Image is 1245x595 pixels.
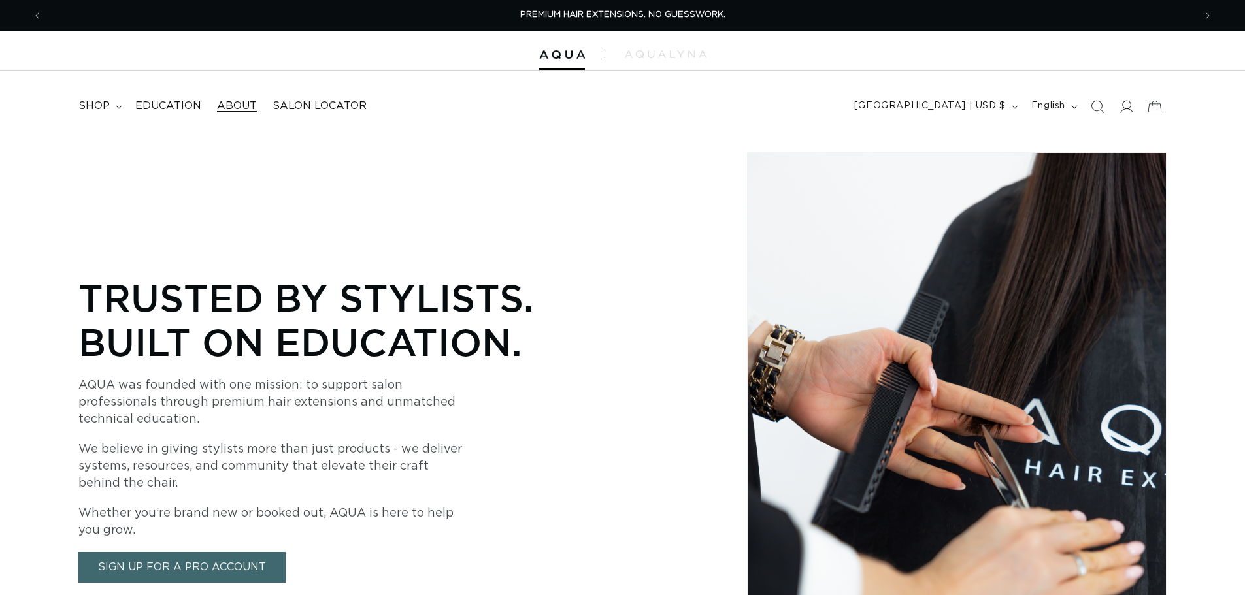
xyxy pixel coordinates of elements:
span: Salon Locator [273,99,367,113]
summary: shop [71,91,127,121]
summary: Search [1083,92,1112,121]
p: AQUA was founded with one mission: to support salon professionals through premium hair extensions... [78,377,471,428]
a: About [209,91,265,121]
span: [GEOGRAPHIC_DATA] | USD $ [854,99,1006,113]
span: PREMIUM HAIR EXTENSIONS. NO GUESSWORK. [520,10,725,19]
img: aqualyna.com [625,50,706,58]
a: Sign Up for a Pro Account [78,552,286,583]
button: [GEOGRAPHIC_DATA] | USD $ [846,94,1023,119]
p: Whether you’re brand new or booked out, AQUA is here to help you grow. [78,505,471,539]
button: Previous announcement [23,3,52,28]
p: We believe in giving stylists more than just products - we deliver systems, resources, and commun... [78,441,471,492]
a: Education [127,91,209,121]
span: Education [135,99,201,113]
span: shop [78,99,110,113]
p: Trusted by Stylists. Built on Education. [78,275,575,364]
span: English [1031,99,1065,113]
img: Aqua Hair Extensions [539,50,585,59]
button: English [1023,94,1083,119]
button: Next announcement [1193,3,1222,28]
a: Salon Locator [265,91,374,121]
span: About [217,99,257,113]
